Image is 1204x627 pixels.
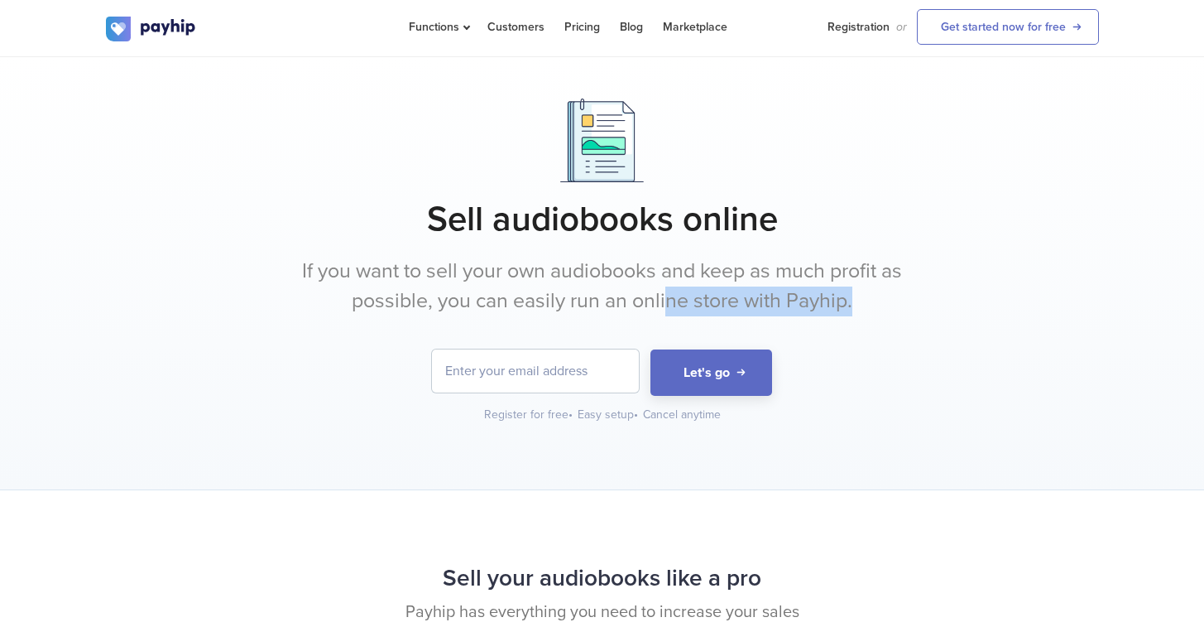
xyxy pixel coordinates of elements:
[106,17,197,41] img: logo.svg
[560,99,644,182] img: Documents.png
[578,408,634,422] font: Easy setup
[405,602,799,622] font: Payhip has everything you need to increase your sales
[568,408,573,422] font: •
[487,20,544,34] font: Customers
[484,408,568,422] font: Register for free
[643,408,721,422] font: Cancel anytime
[896,20,907,34] font: or
[634,408,638,422] font: •
[917,9,1099,45] a: Get started now for free
[302,258,902,313] font: If you want to sell your own audiobooks and keep as much profit as possible, you can easily run a...
[432,350,639,393] input: Enter your email address
[620,20,643,34] font: Blog
[663,20,727,34] font: Marketplace
[427,198,778,240] font: Sell ​​audiobooks online
[409,20,459,34] font: Functions
[650,350,772,396] button: Let's go
[684,364,730,381] font: Let's go
[443,564,761,592] font: Sell ​​your audiobooks like a pro
[564,20,600,34] font: Pricing
[827,20,890,34] font: Registration
[941,20,1066,34] font: Get started now for free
